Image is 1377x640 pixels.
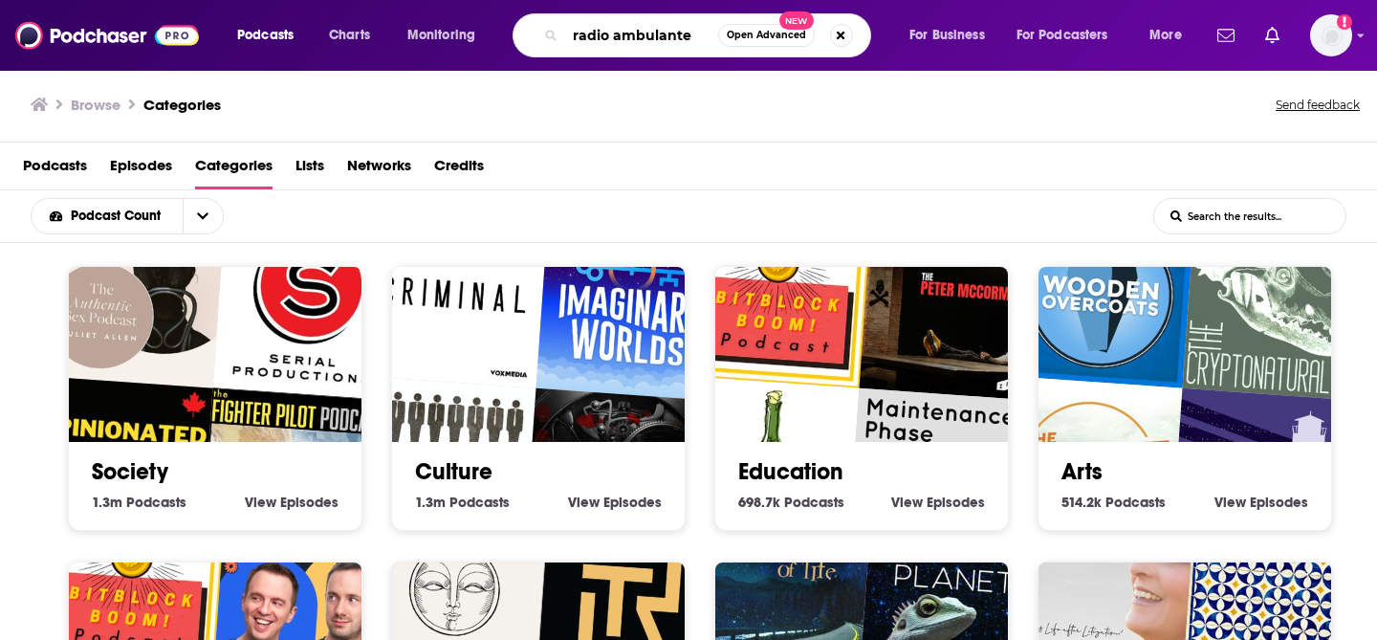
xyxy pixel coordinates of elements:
a: Categories [143,96,221,114]
span: View [891,494,923,511]
button: Open AdvancedNew [718,24,815,47]
button: open menu [1136,20,1206,51]
a: Show notifications dropdown [1257,19,1287,52]
a: Society [92,457,168,486]
a: 514.2k Arts Podcasts [1061,494,1166,511]
img: Serial [213,213,401,401]
a: Charts [317,20,382,51]
a: View Society Episodes [245,494,339,511]
span: 1.3m [92,494,122,511]
span: View [245,494,276,511]
a: View Culture Episodes [568,494,662,511]
img: Imaginary Worlds [536,213,724,401]
span: Podcasts [449,494,510,511]
img: The Peter McCormack Show [860,213,1047,401]
button: open menu [224,20,318,51]
span: Podcasts [1105,494,1166,511]
span: 698.7k [738,494,780,511]
span: 514.2k [1061,494,1102,511]
h3: Browse [71,96,120,114]
button: open menu [394,20,500,51]
span: Open Advanced [727,31,806,40]
a: Credits [434,150,484,189]
span: 1.3m [415,494,446,511]
span: Podcasts [126,494,186,511]
a: Education [738,457,843,486]
button: Send feedback [1270,92,1366,119]
a: Networks [347,150,411,189]
input: Search podcasts, credits, & more... [565,20,718,51]
div: Search podcasts, credits, & more... [531,13,889,57]
img: User Profile [1310,14,1352,56]
a: Culture [415,457,492,486]
a: View Arts Episodes [1214,494,1308,511]
span: Charts [329,22,370,49]
span: Episodes [280,494,339,511]
a: 1.3m Society Podcasts [92,494,186,511]
h2: Choose List sort [31,198,253,234]
a: Podcasts [23,150,87,189]
img: Authentic Sex with Juliet Allen [37,201,225,388]
span: For Business [909,22,985,49]
span: Podcasts [237,22,294,49]
a: Categories [195,150,273,189]
button: open menu [1004,20,1136,51]
span: More [1149,22,1182,49]
span: Episodes [603,494,662,511]
img: The BitBlockBoom Bitcoin Podcast [684,201,871,388]
span: Podcasts [784,494,844,511]
button: open menu [183,199,223,233]
a: Arts [1061,457,1103,486]
img: Criminal [361,201,548,388]
span: Monitoring [407,22,475,49]
button: open menu [896,20,1009,51]
button: Show profile menu [1310,14,1352,56]
span: Logged in as zeke_lerner [1310,14,1352,56]
a: View Education Episodes [891,494,985,511]
a: Show notifications dropdown [1210,19,1242,52]
span: View [568,494,600,511]
a: Lists [295,150,324,189]
a: 1.3m Culture Podcasts [415,494,510,511]
img: Wooden Overcoats [1007,201,1194,388]
img: Podchaser - Follow, Share and Rate Podcasts [15,17,199,54]
span: New [779,11,814,30]
button: open menu [32,210,183,223]
span: Episodes [1250,494,1308,511]
span: For Podcasters [1016,22,1108,49]
span: View [1214,494,1246,511]
span: Podcast Count [71,210,167,223]
a: 698.7k Education Podcasts [738,494,844,511]
span: Episodes [927,494,985,511]
svg: Add a profile image [1337,14,1352,30]
img: The Cryptonaturalist [1183,213,1370,401]
a: Episodes [110,150,172,189]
